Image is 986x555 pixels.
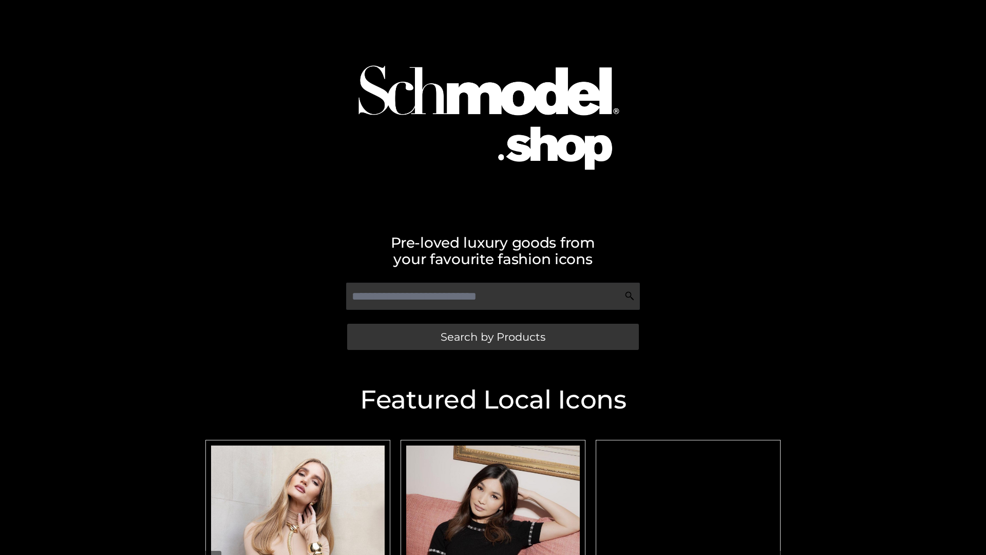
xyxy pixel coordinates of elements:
[200,234,786,267] h2: Pre-loved luxury goods from your favourite fashion icons
[441,331,545,342] span: Search by Products
[624,291,635,301] img: Search Icon
[200,387,786,413] h2: Featured Local Icons​
[347,324,639,350] a: Search by Products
